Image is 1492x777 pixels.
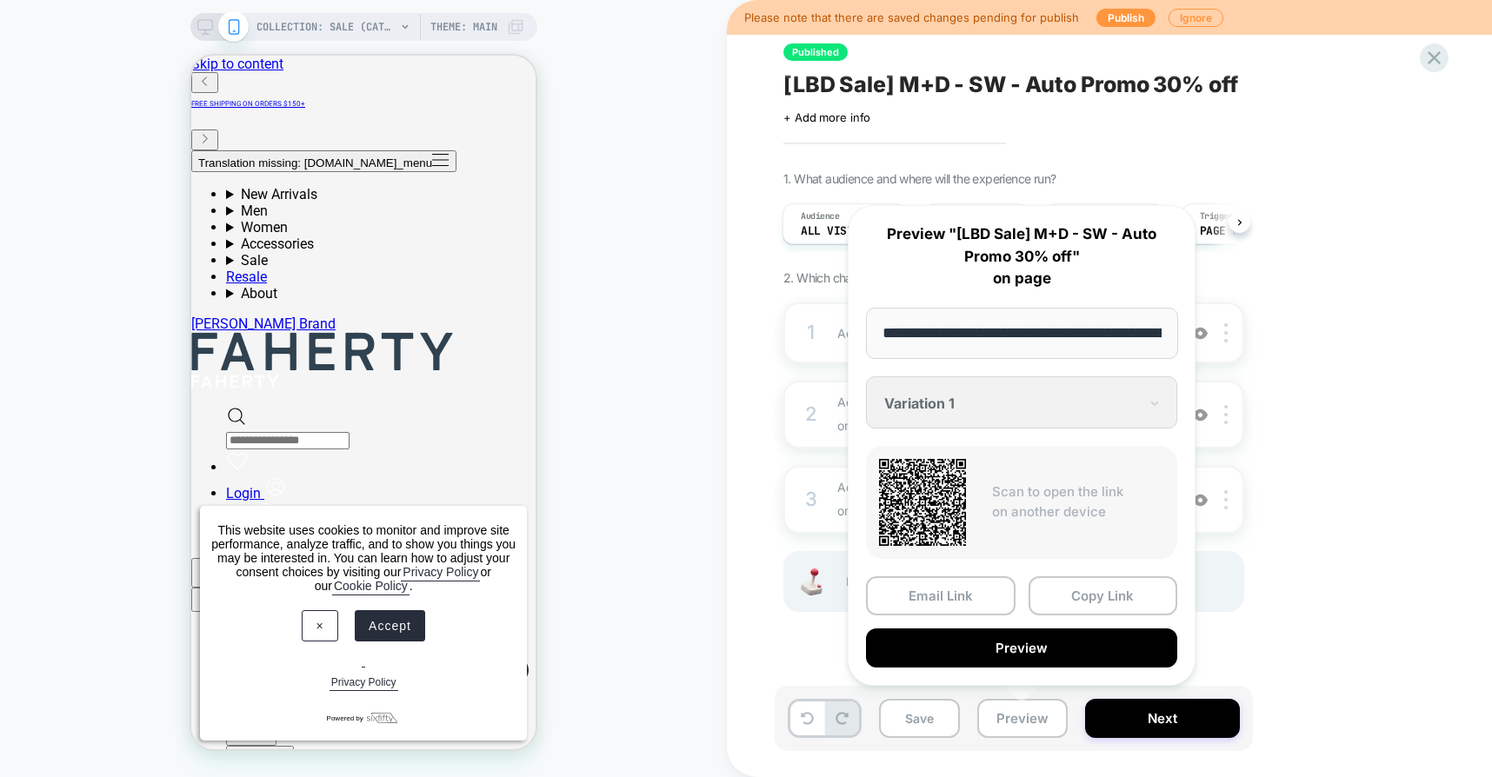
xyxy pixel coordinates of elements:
span: Theme: MAIN [430,13,497,41]
summary: New Arrivals [35,130,344,147]
p: This website uses cookies to monitor and improve site performance, analyze traffic, and to show y... [17,468,327,537]
a: Privacy Policy [138,619,207,635]
span: Trigger [1200,210,1234,222]
img: close [1224,490,1228,509]
summary: About [35,229,344,246]
img: close [1224,323,1228,342]
button: Save [879,699,960,738]
div: Search drawer [35,350,344,394]
button: Preview [977,699,1068,738]
img: close [1224,405,1228,424]
span: Login [35,429,70,446]
span: Powered by [136,657,172,667]
span: 2. Which changes the experience contains? [783,270,1010,285]
summary: Men [35,147,344,163]
span: All Visitors [801,225,880,237]
span: Published [783,43,848,61]
div: 1 [803,315,820,350]
p: Scan to open the link on another device [992,482,1164,521]
span: 1. What audience and where will the experience run? [783,171,1056,186]
a: Privacy Policy [210,508,289,526]
button: Ignore [1169,9,1223,27]
p: Preview "[LBD Sale] M+D - SW - Auto Promo 30% off" on page [866,223,1177,290]
img: Joystick [794,568,829,595]
button: Expand Women [35,690,103,712]
span: [LBD Sale] M+D - SW - Auto Promo 30% off [783,71,1238,97]
summary: Sale [35,196,344,213]
summary: Women [35,163,344,180]
a: Cookie Policy [141,521,218,540]
span: + Add more info [783,110,870,124]
button: Copy Link [1029,576,1178,615]
span: Page Load [1200,225,1259,237]
a: Login [35,429,96,446]
button: Preview [866,628,1177,667]
button: × [110,555,146,586]
a: Resale [35,213,76,229]
div: 2 [803,397,820,432]
button: Publish [1096,9,1156,27]
summary: Accessories [35,180,344,196]
span: Audience [801,210,840,222]
div: 3 [803,482,820,517]
span: COLLECTION: Sale (Category) [256,13,396,41]
button: Accept [163,555,234,586]
button: Next [1085,699,1240,738]
button: Email Link [866,576,1016,615]
span: Translation missing: [DOMAIN_NAME]_menu [7,101,241,114]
